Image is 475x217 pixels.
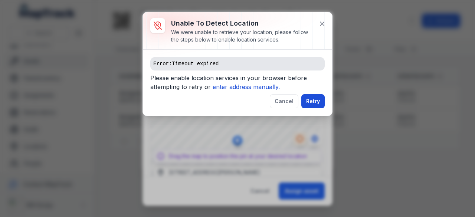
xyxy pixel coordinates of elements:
[171,18,313,29] h3: Unable to detect location
[150,73,325,94] span: Please enable location services in your browser before attempting to retry or
[301,94,325,108] button: Retry
[213,83,280,91] i: enter address manually.
[270,94,298,108] button: Cancel
[171,29,313,43] div: We were unable to retrieve your location, please follow the steps below to enable location services.
[150,57,325,70] pre: Error: Timeout expired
